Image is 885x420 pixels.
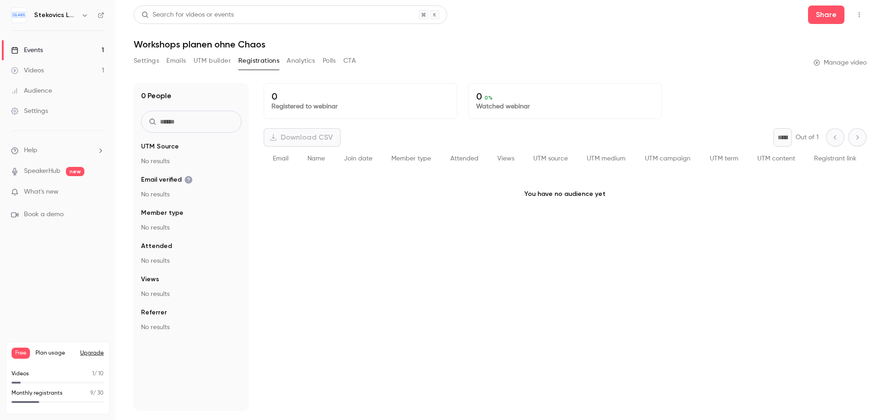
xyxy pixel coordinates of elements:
[271,91,449,102] p: 0
[24,146,37,155] span: Help
[141,308,167,317] span: Referrer
[484,95,493,101] span: 0 %
[814,58,867,67] a: Manage video
[11,46,43,55] div: Events
[194,53,231,68] button: UTM builder
[141,157,242,166] p: No results
[80,349,104,357] button: Upgrade
[757,155,795,162] span: UTM content
[11,146,104,155] li: help-dropdown-opener
[11,66,44,75] div: Videos
[587,155,625,162] span: UTM medium
[141,208,183,218] span: Member type
[141,323,242,332] p: No results
[271,102,449,111] p: Registered to webinar
[287,53,315,68] button: Analytics
[796,133,819,142] p: Out of 1
[141,223,242,232] p: No results
[323,53,336,68] button: Polls
[497,155,514,162] span: Views
[533,155,568,162] span: UTM source
[66,167,84,176] span: new
[450,155,478,162] span: Attended
[141,175,193,184] span: Email verified
[343,53,356,68] button: CTA
[710,155,738,162] span: UTM term
[12,348,30,359] span: Free
[141,290,242,299] p: No results
[808,6,844,24] button: Share
[134,53,159,68] button: Settings
[24,166,60,176] a: SpeakerHub
[24,187,59,197] span: What's new
[141,275,159,284] span: Views
[11,86,52,95] div: Audience
[476,91,654,102] p: 0
[344,155,372,162] span: Join date
[141,190,242,199] p: No results
[11,106,48,116] div: Settings
[134,39,867,50] h1: Workshops planen ohne Chaos
[24,210,64,219] span: Book a demo
[141,242,172,251] span: Attended
[35,349,75,357] span: Plan usage
[90,389,104,397] p: / 30
[645,155,690,162] span: UTM campaign
[264,171,867,217] p: You have no audience yet
[12,389,63,397] p: Monthly registrants
[34,11,77,20] h6: Stekovics LABS
[273,155,289,162] span: Email
[141,142,242,332] section: facet-groups
[238,53,279,68] button: Registrations
[141,142,179,151] span: UTM Source
[12,8,26,23] img: Stekovics LABS
[142,10,234,20] div: Search for videos or events
[264,147,867,171] div: People list
[141,256,242,266] p: No results
[12,370,29,378] p: Videos
[92,370,104,378] p: / 10
[391,155,431,162] span: Member type
[307,155,325,162] span: Name
[90,390,93,396] span: 9
[166,53,186,68] button: Emails
[141,90,171,101] h1: 0 People
[814,155,856,162] span: Registrant link
[92,371,94,377] span: 1
[476,102,654,111] p: Watched webinar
